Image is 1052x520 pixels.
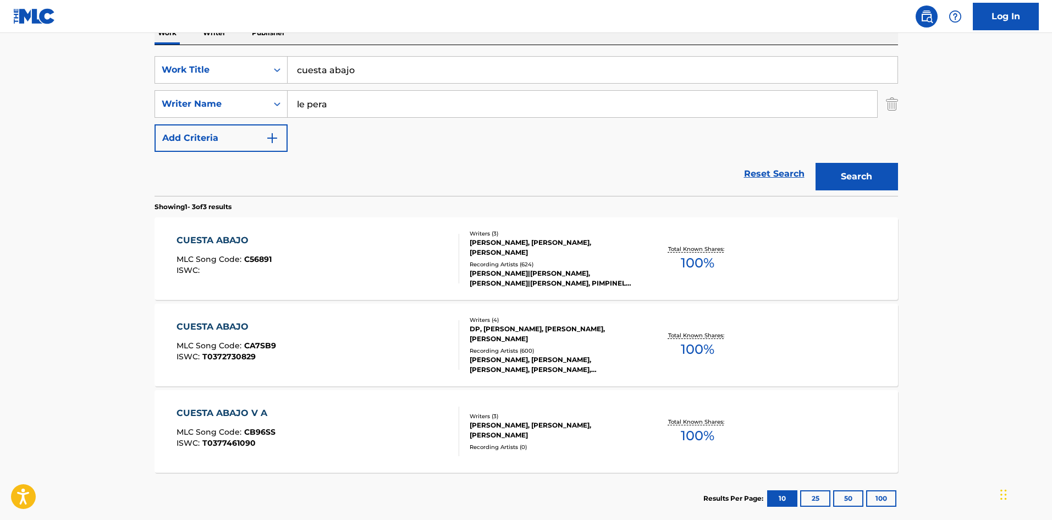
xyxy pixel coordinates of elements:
div: [PERSON_NAME], [PERSON_NAME], [PERSON_NAME], [PERSON_NAME], [PERSON_NAME] [470,355,636,375]
span: MLC Song Code : [177,341,244,351]
p: Work [155,21,180,45]
span: C56891 [244,254,272,264]
span: ISWC : [177,265,202,275]
div: Recording Artists ( 624 ) [470,260,636,269]
p: Writer [200,21,229,45]
a: Public Search [916,6,938,28]
button: 50 [833,490,863,507]
div: Recording Artists ( 0 ) [470,443,636,451]
span: ISWC : [177,438,202,448]
img: Delete Criterion [886,90,898,118]
div: Recording Artists ( 600 ) [470,347,636,355]
div: Writer Name [162,97,261,111]
div: Drag [1000,478,1007,511]
form: Search Form [155,56,898,196]
div: Help [944,6,966,28]
img: 9d2ae6d4665cec9f34b9.svg [266,132,279,145]
span: ISWC : [177,352,202,362]
p: Total Known Shares: [668,331,727,340]
img: search [920,10,933,23]
div: [PERSON_NAME], [PERSON_NAME], [PERSON_NAME] [470,238,636,258]
span: MLC Song Code : [177,427,244,437]
div: CUESTA ABAJO [177,320,276,333]
span: CA7SB9 [244,341,276,351]
a: CUESTA ABAJO V AMLC Song Code:CB96SSISWC:T0377461090Writers (3)[PERSON_NAME], [PERSON_NAME], [PER... [155,390,898,473]
button: 25 [800,490,830,507]
p: Publisher [249,21,288,45]
span: 100 % [681,253,714,273]
div: [PERSON_NAME]|[PERSON_NAME], [PERSON_NAME]|[PERSON_NAME], PIMPINELA, [PERSON_NAME], [PERSON_NAME] [470,269,636,288]
span: T0372730829 [202,352,256,362]
a: CUESTA ABAJOMLC Song Code:CA7SB9ISWC:T0372730829Writers (4)DP, [PERSON_NAME], [PERSON_NAME], [PER... [155,304,898,386]
button: 100 [866,490,896,507]
div: Work Title [162,63,261,76]
div: CUESTA ABAJO [177,234,272,247]
iframe: Chat Widget [997,467,1052,520]
a: CUESTA ABAJOMLC Song Code:C56891ISWC:Writers (3)[PERSON_NAME], [PERSON_NAME], [PERSON_NAME]Record... [155,217,898,300]
div: CUESTA ABAJO V A [177,407,276,420]
button: Search [816,163,898,190]
p: Showing 1 - 3 of 3 results [155,202,232,212]
div: Writers ( 3 ) [470,229,636,238]
button: 10 [767,490,797,507]
p: Total Known Shares: [668,245,727,253]
a: Log In [973,3,1039,30]
img: MLC Logo [13,8,56,24]
p: Total Known Shares: [668,418,727,426]
button: Add Criteria [155,124,288,152]
div: Writers ( 4 ) [470,316,636,324]
div: [PERSON_NAME], [PERSON_NAME], [PERSON_NAME] [470,420,636,440]
span: 100 % [681,426,714,446]
span: MLC Song Code : [177,254,244,264]
div: DP, [PERSON_NAME], [PERSON_NAME], [PERSON_NAME] [470,324,636,344]
span: T0377461090 [202,438,256,448]
div: Writers ( 3 ) [470,412,636,420]
p: Results Per Page: [703,494,766,503]
span: 100 % [681,340,714,359]
img: help [949,10,962,23]
a: Reset Search [739,162,810,186]
span: CB96SS [244,427,276,437]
